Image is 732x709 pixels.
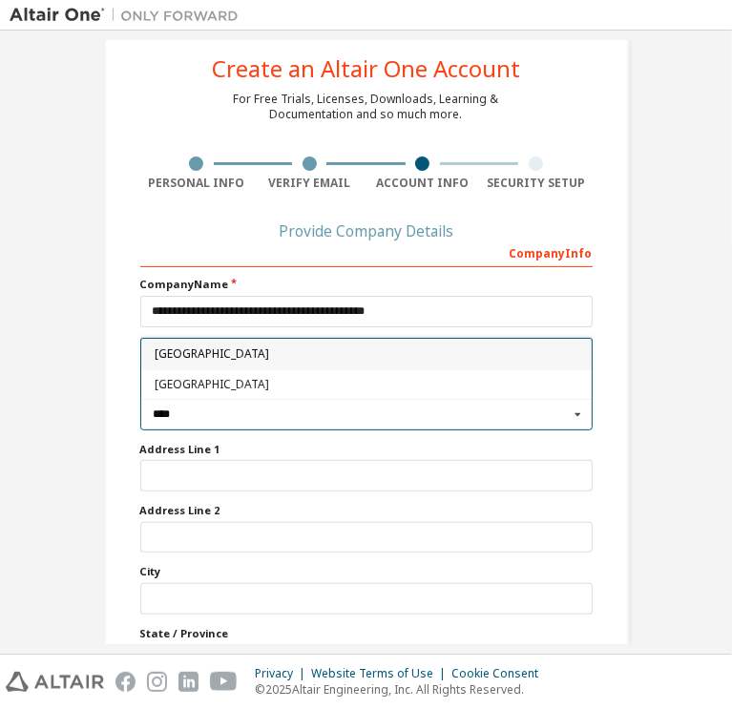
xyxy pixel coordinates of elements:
div: Website Terms of Use [311,666,451,681]
span: [GEOGRAPHIC_DATA] [154,380,578,391]
img: linkedin.svg [178,672,199,692]
div: Security Setup [479,176,593,191]
div: Company Address [140,339,593,369]
div: Personal Info [140,176,254,191]
div: Create an Altair One Account [212,57,520,80]
div: Cookie Consent [451,666,550,681]
label: Address Line 2 [140,503,593,518]
label: City [140,564,593,579]
div: Account Info [366,176,480,191]
span: [GEOGRAPHIC_DATA] [154,349,578,361]
img: Altair One [10,6,248,25]
div: Verify Email [253,176,366,191]
label: Address Line 1 [140,442,593,457]
img: altair_logo.svg [6,672,104,692]
img: instagram.svg [147,672,167,692]
img: youtube.svg [210,672,238,692]
div: Provide Company Details [140,225,593,237]
div: Company Info [140,237,593,267]
label: Company Name [140,277,593,292]
label: State / Province [140,626,593,641]
div: For Free Trials, Licenses, Downloads, Learning & Documentation and so much more. [234,92,499,122]
img: facebook.svg [115,672,136,692]
div: Privacy [255,666,311,681]
p: © 2025 Altair Engineering, Inc. All Rights Reserved. [255,681,550,698]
